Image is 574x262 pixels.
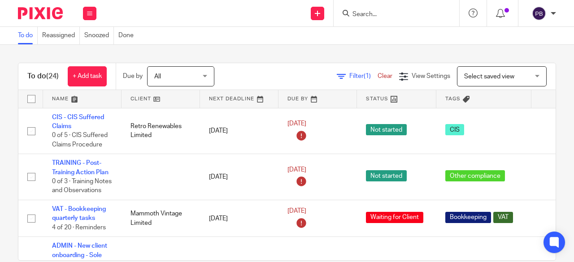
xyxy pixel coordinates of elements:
span: All [154,73,161,80]
td: Retro Renewables Limited [122,108,200,154]
span: (1) [364,73,371,79]
a: Reassigned [42,27,80,44]
span: (24) [46,73,59,80]
span: Select saved view [464,73,514,80]
span: [DATE] [287,120,306,127]
span: Not started [366,170,407,181]
a: CIS - CIS Suffered Claims [52,114,104,129]
td: [DATE] [200,154,278,200]
img: Pixie [18,7,63,19]
span: View Settings [412,73,450,79]
h1: To do [27,72,59,81]
span: Bookkeeping [445,212,491,223]
p: Due by [123,72,143,81]
span: VAT [493,212,513,223]
input: Search [352,11,432,19]
a: Done [118,27,138,44]
a: To do [18,27,38,44]
span: Filter [349,73,378,79]
td: [DATE] [200,200,278,237]
a: VAT - Bookkeeping quarterly tasks [52,206,106,221]
span: 0 of 5 · CIS Suffered Claims Procedure [52,132,108,148]
a: Clear [378,73,392,79]
a: Snoozed [84,27,114,44]
a: + Add task [68,66,107,86]
span: 0 of 3 · Training Notes and Observations [52,178,112,194]
span: [DATE] [287,167,306,173]
a: TRAINING - Post-Training Action Plan [52,160,109,175]
td: [DATE] [200,108,278,154]
img: svg%3E [532,6,546,21]
span: Not started [366,124,407,135]
span: Tags [445,96,461,101]
td: Mammoth Vintage Limited [122,200,200,237]
span: CIS [445,124,464,135]
span: Waiting for Client [366,212,423,223]
span: [DATE] [287,208,306,215]
span: Other compliance [445,170,505,181]
span: 4 of 20 · Reminders [52,224,106,231]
